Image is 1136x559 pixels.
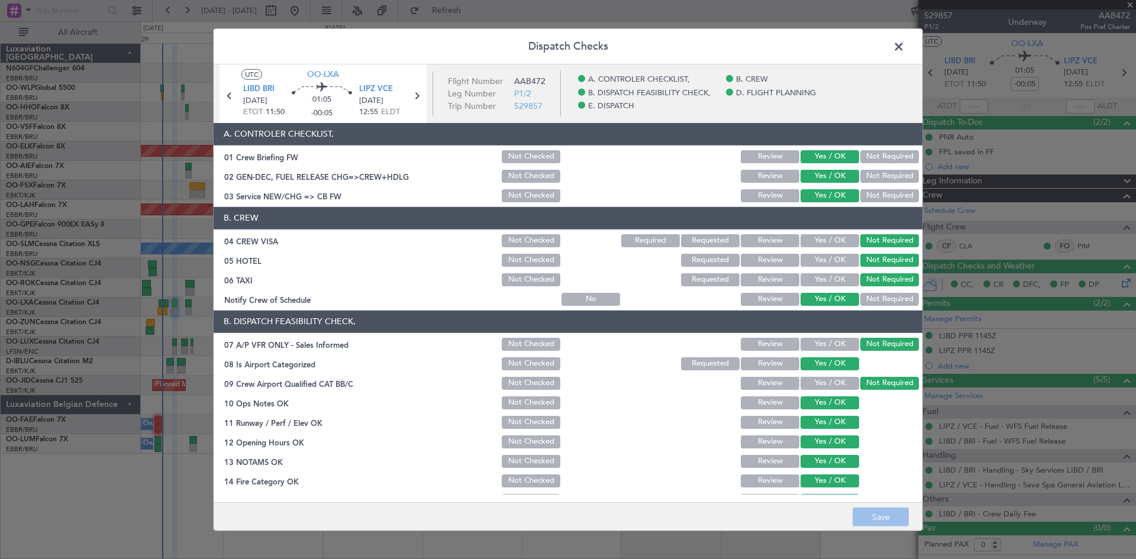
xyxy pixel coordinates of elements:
[860,150,919,163] button: Not Required
[860,293,919,306] button: Not Required
[860,234,919,247] button: Not Required
[860,338,919,351] button: Not Required
[860,273,919,286] button: Not Required
[860,189,919,202] button: Not Required
[214,28,922,64] header: Dispatch Checks
[860,170,919,183] button: Not Required
[860,377,919,390] button: Not Required
[860,254,919,267] button: Not Required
